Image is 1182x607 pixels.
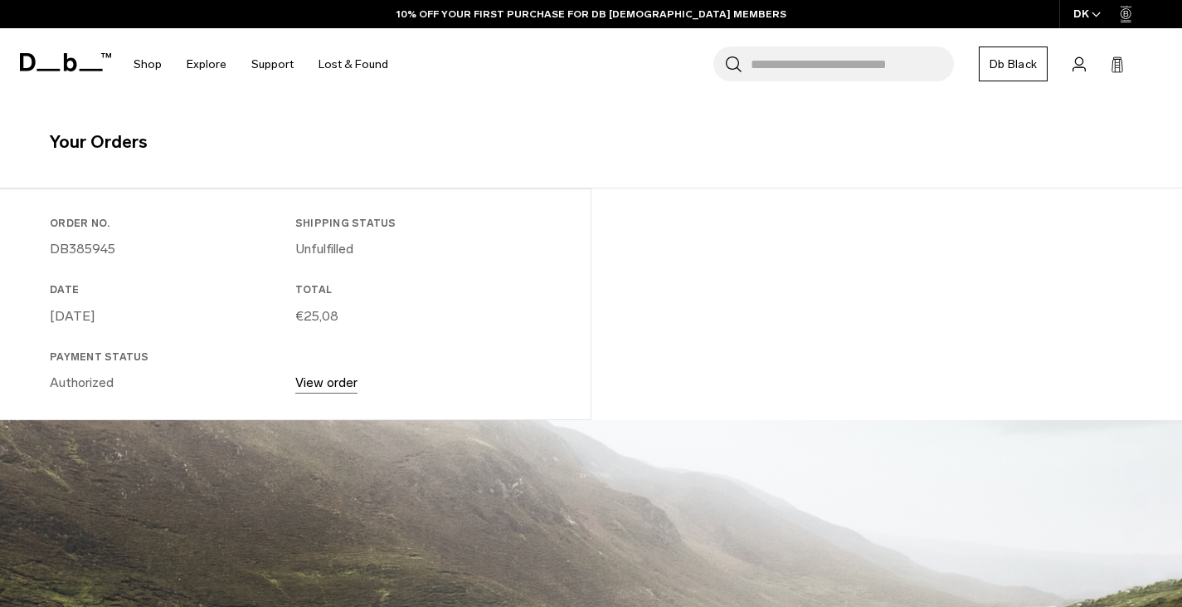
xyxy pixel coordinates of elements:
[50,129,1132,155] h4: Your Orders
[134,35,162,94] a: Shop
[50,241,115,257] a: DB385945
[50,373,289,393] p: Authorized
[50,350,289,365] h3: Payment Status
[187,35,226,94] a: Explore
[50,306,289,326] p: [DATE]
[979,47,1048,81] a: Db Black
[319,35,388,94] a: Lost & Found
[295,306,534,326] p: €25,08
[50,216,289,231] h3: Order No.
[251,35,294,94] a: Support
[396,7,786,22] a: 10% OFF YOUR FIRST PURCHASE FOR DB [DEMOGRAPHIC_DATA] MEMBERS
[295,282,534,297] h3: Total
[50,282,289,297] h3: Date
[121,28,401,100] nav: Main Navigation
[295,239,534,259] p: Unfulfilled
[295,374,358,390] a: View order
[295,216,534,231] h3: Shipping Status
